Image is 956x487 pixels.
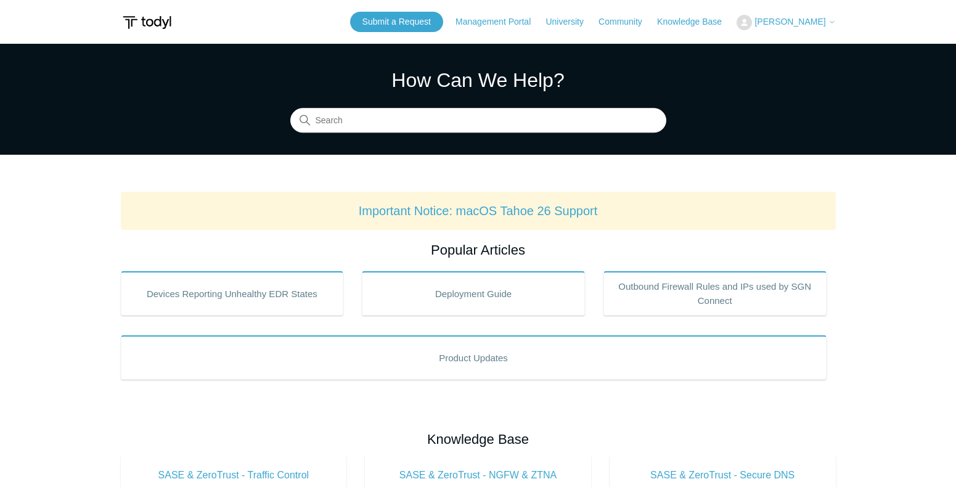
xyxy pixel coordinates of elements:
[603,271,827,316] a: Outbound Firewall Rules and IPs used by SGN Connect
[362,271,585,316] a: Deployment Guide
[121,335,827,380] a: Product Updates
[290,108,666,133] input: Search
[121,240,836,260] h2: Popular Articles
[121,429,836,449] h2: Knowledge Base
[350,12,443,32] a: Submit a Request
[139,468,329,483] span: SASE & ZeroTrust - Traffic Control
[359,204,598,218] a: Important Notice: macOS Tahoe 26 Support
[383,468,573,483] span: SASE & ZeroTrust - NGFW & ZTNA
[754,17,825,27] span: [PERSON_NAME]
[545,15,595,28] a: University
[599,15,655,28] a: Community
[737,15,835,30] button: [PERSON_NAME]
[628,468,817,483] span: SASE & ZeroTrust - Secure DNS
[121,11,173,34] img: Todyl Support Center Help Center home page
[657,15,734,28] a: Knowledge Base
[290,65,666,95] h1: How Can We Help?
[456,15,543,28] a: Management Portal
[121,271,344,316] a: Devices Reporting Unhealthy EDR States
